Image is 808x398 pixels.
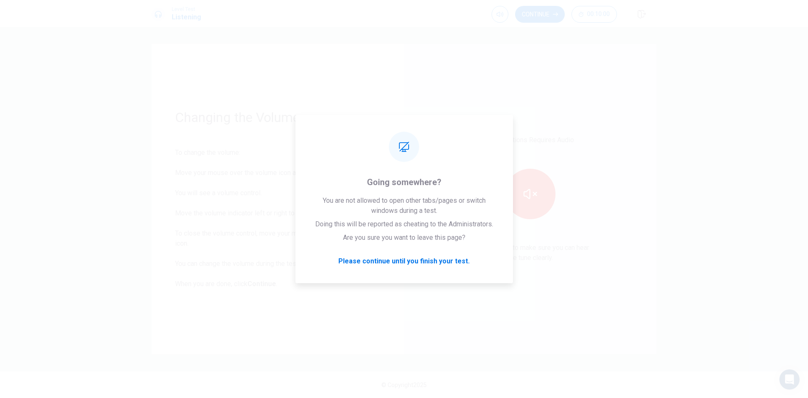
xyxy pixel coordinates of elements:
h1: Listening [172,12,201,22]
p: This Sections Requires Audio [487,135,574,145]
div: To change the volume: Move your mouse over the volume icon at the top of the screen. You will see... [175,148,380,289]
span: © Copyright 2025 [381,382,427,388]
h1: Changing the Volume [175,109,380,126]
span: 00:10:00 [587,11,610,18]
b: Continue [247,280,276,288]
p: Click the icon to make sure you can hear the tune clearly. [472,243,589,263]
div: Open Intercom Messenger [779,369,800,390]
button: Continue [515,6,565,23]
button: 00:10:00 [571,6,617,23]
span: Level Test [172,6,201,12]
